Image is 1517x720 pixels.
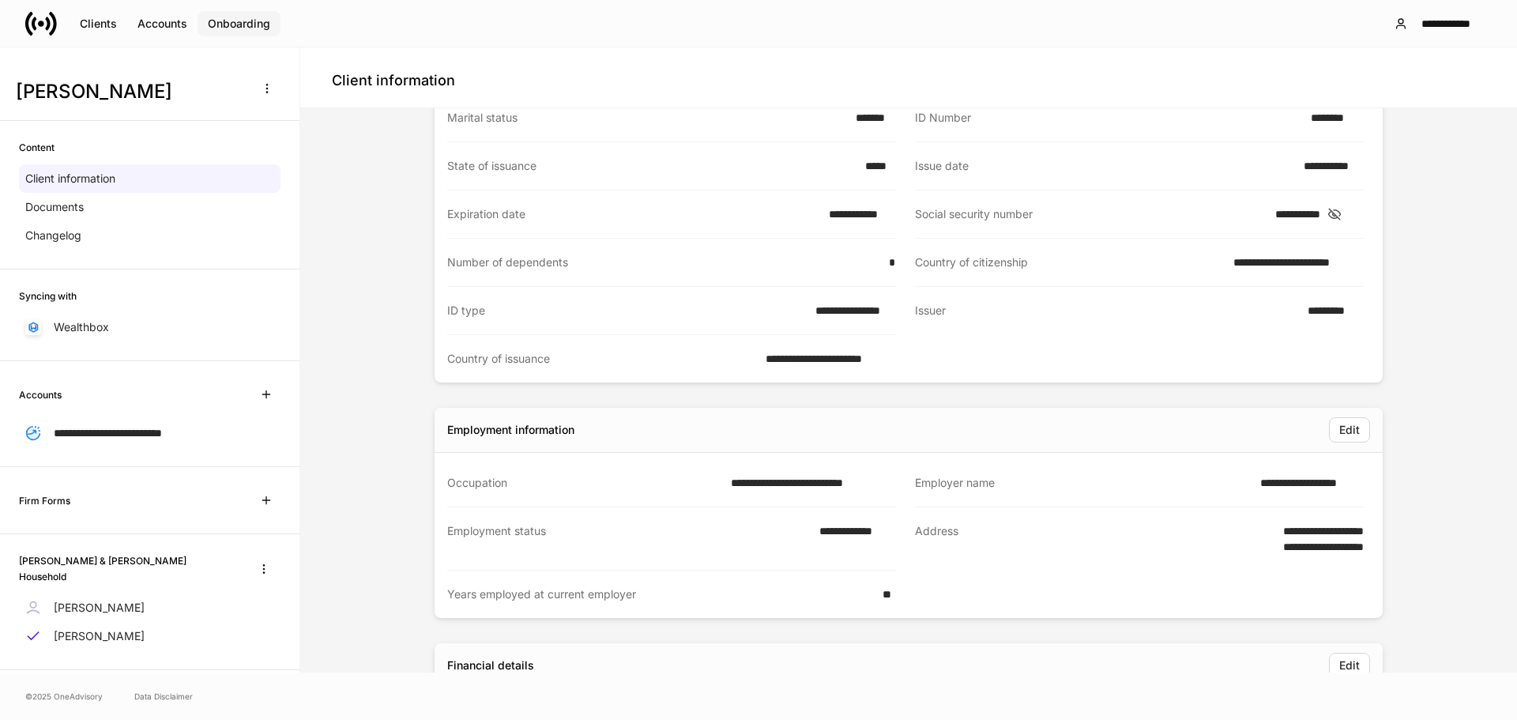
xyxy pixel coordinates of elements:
[19,193,280,221] a: Documents
[447,254,879,270] div: Number of dependents
[127,11,198,36] button: Accounts
[25,199,84,215] p: Documents
[915,303,1298,319] div: Issuer
[137,18,187,29] div: Accounts
[1339,660,1360,671] div: Edit
[19,493,70,508] h6: Firm Forms
[1329,417,1370,443] button: Edit
[25,690,103,703] span: © 2025 OneAdvisory
[208,18,270,29] div: Onboarding
[19,288,77,303] h6: Syncing with
[447,110,846,126] div: Marital status
[447,158,856,174] div: State of issuance
[915,110,1301,126] div: ID Number
[25,228,81,243] p: Changelog
[134,690,193,703] a: Data Disclaimer
[16,79,244,104] h3: [PERSON_NAME]
[54,319,109,335] p: Wealthbox
[1329,653,1370,678] button: Edit
[447,586,873,602] div: Years employed at current employer
[447,422,574,438] div: Employment information
[19,140,55,155] h6: Content
[70,11,127,36] button: Clients
[19,387,62,402] h6: Accounts
[19,553,235,583] h6: [PERSON_NAME] & [PERSON_NAME] Household
[19,594,280,622] a: [PERSON_NAME]
[915,523,1233,555] div: Address
[80,18,117,29] div: Clients
[447,523,810,554] div: Employment status
[198,11,280,36] button: Onboarding
[19,622,280,650] a: [PERSON_NAME]
[54,628,145,644] p: [PERSON_NAME]
[19,221,280,250] a: Changelog
[447,658,534,673] div: Financial details
[915,158,1294,174] div: Issue date
[447,351,756,367] div: Country of issuance
[19,313,280,341] a: Wealthbox
[25,171,115,187] p: Client information
[19,164,280,193] a: Client information
[1339,424,1360,435] div: Edit
[915,206,1266,222] div: Social security number
[447,303,806,319] div: ID type
[915,254,1224,270] div: Country of citizenship
[915,475,1251,491] div: Employer name
[332,71,455,90] h4: Client information
[447,475,721,491] div: Occupation
[447,206,819,222] div: Expiration date
[54,600,145,616] p: [PERSON_NAME]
